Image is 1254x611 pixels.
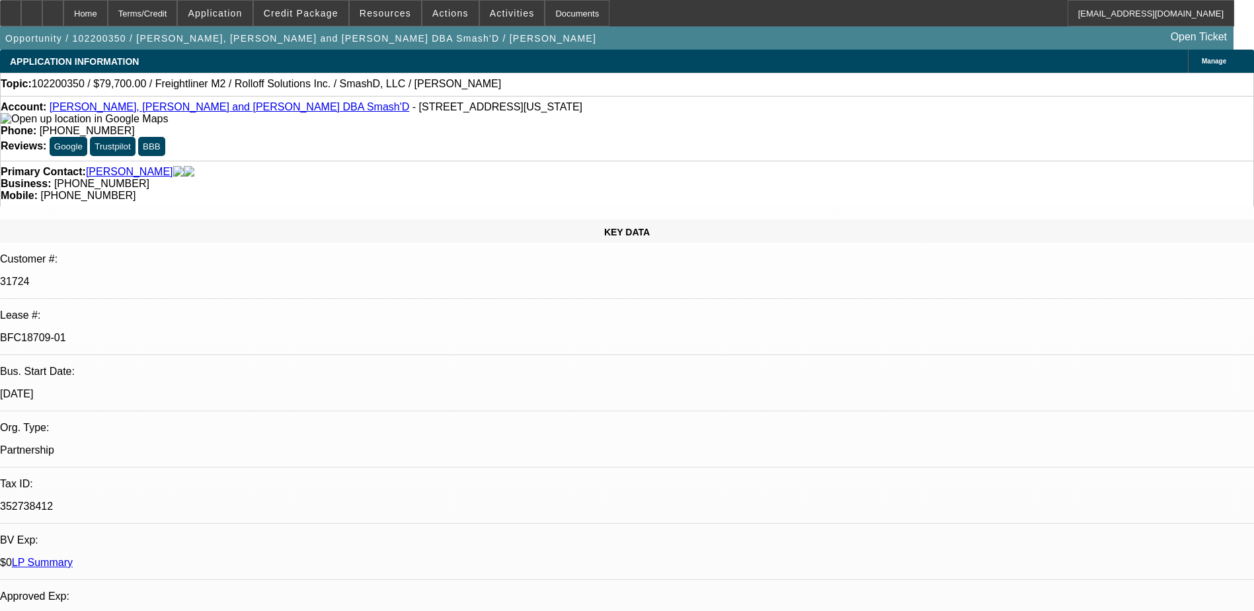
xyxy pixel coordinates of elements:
[432,8,469,19] span: Actions
[490,8,535,19] span: Activities
[5,33,596,44] span: Opportunity / 102200350 / [PERSON_NAME], [PERSON_NAME] and [PERSON_NAME] DBA Smash'D / [PERSON_NAME]
[138,137,165,156] button: BBB
[54,178,149,189] span: [PHONE_NUMBER]
[1,113,168,125] img: Open up location in Google Maps
[10,56,139,67] span: APPLICATION INFORMATION
[173,166,184,178] img: facebook-icon.png
[1,140,46,151] strong: Reviews:
[604,227,650,237] span: KEY DATA
[360,8,411,19] span: Resources
[264,8,338,19] span: Credit Package
[1,125,36,136] strong: Phone:
[178,1,252,26] button: Application
[90,137,135,156] button: Trustpilot
[422,1,479,26] button: Actions
[40,190,136,201] span: [PHONE_NUMBER]
[50,101,410,112] a: [PERSON_NAME], [PERSON_NAME] and [PERSON_NAME] DBA Smash'D
[40,125,135,136] span: [PHONE_NUMBER]
[1202,58,1226,65] span: Manage
[1,101,46,112] strong: Account:
[188,8,242,19] span: Application
[254,1,348,26] button: Credit Package
[412,101,582,112] span: - [STREET_ADDRESS][US_STATE]
[184,166,194,178] img: linkedin-icon.png
[1165,26,1232,48] a: Open Ticket
[1,190,38,201] strong: Mobile:
[480,1,545,26] button: Activities
[50,137,87,156] button: Google
[1,178,51,189] strong: Business:
[32,78,501,90] span: 102200350 / $79,700.00 / Freightliner M2 / Rolloff Solutions Inc. / SmashD, LLC / [PERSON_NAME]
[350,1,421,26] button: Resources
[12,557,73,568] a: LP Summary
[1,113,168,124] a: View Google Maps
[1,78,32,90] strong: Topic:
[86,166,173,178] a: [PERSON_NAME]
[1,166,86,178] strong: Primary Contact:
